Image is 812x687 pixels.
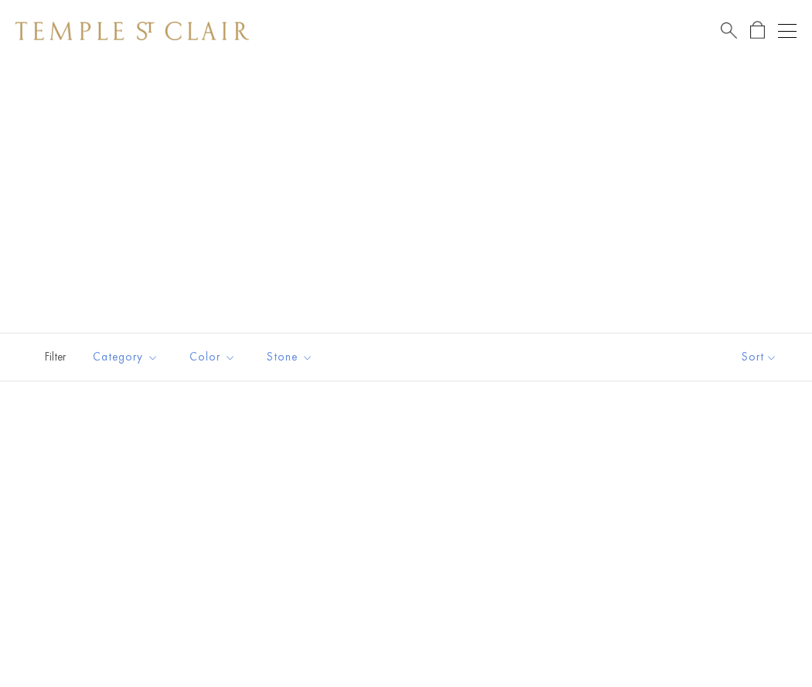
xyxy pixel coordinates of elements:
[259,347,325,367] span: Stone
[182,347,247,367] span: Color
[750,21,765,40] a: Open Shopping Bag
[178,340,247,374] button: Color
[707,333,812,381] button: Show sort by
[255,340,325,374] button: Stone
[15,22,249,40] img: Temple St. Clair
[778,22,797,40] button: Open navigation
[721,21,737,40] a: Search
[85,347,170,367] span: Category
[81,340,170,374] button: Category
